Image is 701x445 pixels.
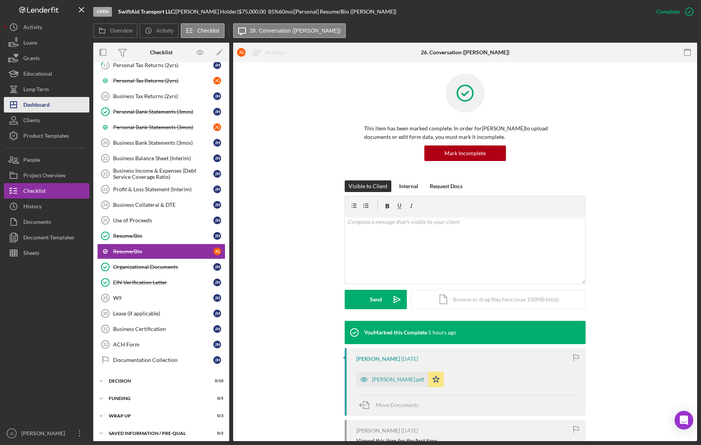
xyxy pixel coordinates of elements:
div: Sheets [23,245,39,263]
div: Personal Tax Returns (2yrs) [113,78,213,84]
tspan: 31 [103,327,108,331]
button: JD[PERSON_NAME] [4,426,89,441]
a: Document Templates [4,230,89,245]
div: Resume/Bio [113,233,213,239]
div: Business Tax Returns (2yrs) [113,93,213,99]
tspan: 29 [103,296,108,300]
div: Reassign [265,45,286,60]
div: [PERSON_NAME] [356,428,400,434]
div: J G [213,248,221,255]
a: Resume/BioJH [97,228,225,244]
div: Business Certification [113,326,213,332]
tspan: 20 [103,140,108,145]
a: Organizational DocumentsJH [97,259,225,275]
tspan: 17 [103,62,108,68]
a: 25Use of ProceedsJH [97,213,225,228]
button: Visible to Client [345,180,391,192]
button: Activity [140,23,178,38]
div: Saved Information / Pre-Qual [109,431,204,436]
div: J H [213,341,221,348]
time: 2025-08-05 14:15 [401,356,418,362]
div: Activity [23,19,42,37]
a: Documentation CollectionJH [97,352,225,368]
button: [PERSON_NAME].pdf [356,372,444,387]
button: Overview [93,23,138,38]
div: J H [213,279,221,286]
div: Business Income & Expenses (Debt Service Coverage Ratio) [113,168,213,180]
div: | [118,9,176,15]
button: Product Templates [4,128,89,144]
a: Educational [4,66,89,81]
div: Wrap up [109,414,204,418]
div: J H [213,61,221,69]
button: Checklist [181,23,225,38]
a: 29W9JH [97,290,225,306]
div: Personal Bank Statements (3mos) [113,109,213,115]
div: Use of Proceeds [113,217,213,223]
div: J H [213,154,221,162]
button: Send [345,290,407,309]
div: Resume/Bio [113,248,213,255]
div: J H [213,310,221,317]
div: Long-Term [23,81,49,99]
a: Personal Tax Returns (2yrs)JG [97,73,225,88]
button: Request Docs [426,180,466,192]
div: Checklist [23,183,46,201]
button: Checklist [4,183,89,199]
a: 18Business Tax Returns (2yrs)JH [97,88,225,104]
div: Internal [399,180,418,192]
a: Documents [4,214,89,230]
div: Clients [23,113,40,130]
button: Clients [4,113,89,128]
tspan: 22 [103,171,108,176]
div: Organizational Documents [113,264,213,270]
label: Checklist [197,28,220,34]
a: Resume/BioJG [97,244,225,259]
button: Move Documents [356,395,426,415]
a: Activity [4,19,89,35]
label: Activity [156,28,173,34]
a: Personal Bank Statements (3mos)JG [97,119,225,135]
a: Grants [4,50,89,66]
a: 22Business Income & Expenses (Debt Service Coverage Ratio)JH [97,166,225,182]
div: Open [93,7,112,17]
div: Mark Incomplete [445,145,486,161]
div: People [23,152,40,170]
div: J H [213,356,221,364]
div: $75,000.00 [239,9,268,15]
div: Profit & Loss Statement (Interim) [113,186,213,192]
div: Loans [23,35,37,52]
button: Project Overview [4,168,89,183]
p: This item has been marked complete. In order for [PERSON_NAME] to upload documents or edit form d... [364,124,566,142]
div: J H [213,185,221,193]
div: 26. Conversation ([PERSON_NAME]) [421,49,509,55]
div: Lease (if applicable) [113,310,213,317]
div: ACH Form [113,341,213,348]
div: 0 / 2 [209,431,223,436]
a: 30Lease (if applicable)JH [97,306,225,321]
button: Long-Term [4,81,89,97]
button: JGReassign [233,45,294,60]
time: 2025-07-28 20:53 [401,428,418,434]
time: 2025-08-13 20:56 [428,329,456,336]
button: Complete [649,4,697,19]
div: Personal Tax Returns (2yrs) [113,62,213,68]
div: J H [213,201,221,209]
a: Dashboard [4,97,89,113]
button: Loans [4,35,89,50]
div: Viewed this item for the first time. [356,438,438,444]
div: J G [213,123,221,131]
button: History [4,199,89,214]
text: JD [9,431,14,436]
div: J H [213,170,221,178]
tspan: 25 [103,218,108,223]
div: Educational [23,66,52,83]
a: Personal Bank Statements (3mos)JH [97,104,225,119]
div: Complete [656,4,680,19]
div: 0 / 10 [209,379,223,383]
button: People [4,152,89,168]
tspan: 30 [103,311,108,316]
